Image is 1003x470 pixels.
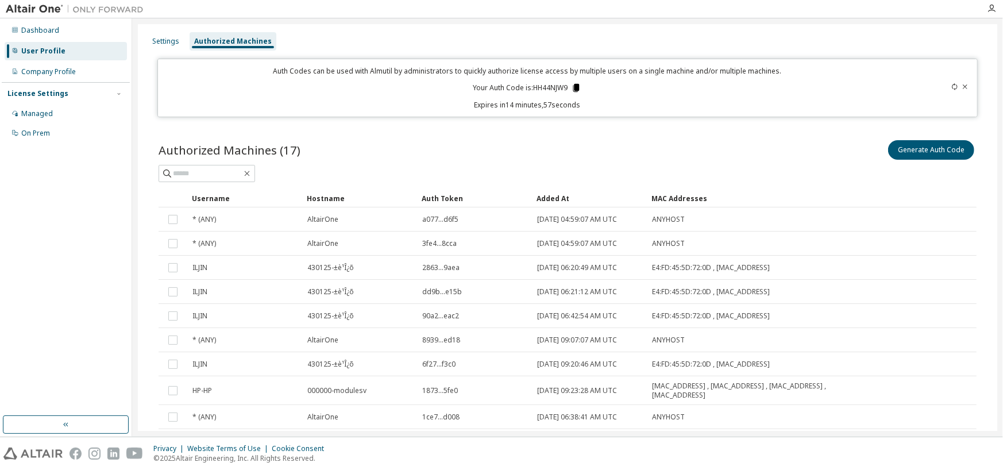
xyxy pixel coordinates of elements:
span: [DATE] 06:20:49 AM UTC [537,263,617,272]
img: Altair One [6,3,149,15]
span: E4:FD:45:5D:72:0D , [MAC_ADDRESS] [652,287,770,296]
span: a077...d6f5 [422,215,458,224]
span: 2863...9aea [422,263,460,272]
span: HP-HP [192,386,212,395]
span: ANYHOST [652,336,685,345]
span: ILJIN [192,360,207,369]
span: AltairOne [307,215,338,224]
span: [DATE] 06:38:41 AM UTC [537,413,617,422]
span: ILJIN [192,287,207,296]
p: Your Auth Code is: HH44NJW9 [473,83,581,93]
span: [DATE] 09:07:07 AM UTC [537,336,617,345]
span: AltairOne [307,239,338,248]
span: E4:FD:45:5D:72:0D , [MAC_ADDRESS] [652,311,770,321]
span: [DATE] 04:59:07 AM UTC [537,215,617,224]
span: E4:FD:45:5D:72:0D , [MAC_ADDRESS] [652,263,770,272]
div: Added At [537,189,642,207]
div: License Settings [7,89,68,98]
span: [DATE] 06:42:54 AM UTC [537,311,617,321]
span: 1873...5fe0 [422,386,458,395]
span: 430125-±è¹Î¿õ [307,311,354,321]
p: Expires in 14 minutes, 57 seconds [165,100,890,110]
span: 6f27...f3c0 [422,360,456,369]
span: [DATE] 09:20:46 AM UTC [537,360,617,369]
span: * (ANY) [192,413,216,422]
span: [DATE] 09:23:28 AM UTC [537,386,617,395]
span: * (ANY) [192,215,216,224]
span: ANYHOST [652,413,685,422]
span: AltairOne [307,413,338,422]
span: 430125-±è¹Î¿õ [307,287,354,296]
div: Hostname [307,189,412,207]
div: Settings [152,37,179,46]
div: Managed [21,109,53,118]
span: * (ANY) [192,239,216,248]
img: instagram.svg [88,448,101,460]
span: * (ANY) [192,336,216,345]
img: facebook.svg [70,448,82,460]
img: youtube.svg [126,448,143,460]
span: 90a2...eac2 [422,311,459,321]
div: Dashboard [21,26,59,35]
p: Auth Codes can be used with Almutil by administrators to quickly authorize license access by mult... [165,66,890,76]
span: [MAC_ADDRESS] , [MAC_ADDRESS] , [MAC_ADDRESS] , [MAC_ADDRESS] [652,382,853,400]
span: [DATE] 06:21:12 AM UTC [537,287,617,296]
div: Auth Token [422,189,527,207]
div: Website Terms of Use [187,444,272,453]
button: Generate Auth Code [888,140,974,160]
div: Cookie Consent [272,444,331,453]
div: Privacy [153,444,187,453]
div: MAC Addresses [651,189,854,207]
p: © 2025 Altair Engineering, Inc. All Rights Reserved. [153,453,331,463]
div: On Prem [21,129,50,138]
span: 1ce7...d008 [422,413,460,422]
span: 430125-±è¹Î¿õ [307,263,354,272]
img: altair_logo.svg [3,448,63,460]
span: AltairOne [307,336,338,345]
span: dd9b...e15b [422,287,462,296]
div: Username [192,189,298,207]
span: 430125-±è¹Î¿õ [307,360,354,369]
span: ANYHOST [652,239,685,248]
div: Company Profile [21,67,76,76]
span: ANYHOST [652,215,685,224]
span: 000000-modulesv [307,386,367,395]
span: Authorized Machines (17) [159,142,300,158]
div: Authorized Machines [194,37,272,46]
span: E4:FD:45:5D:72:0D , [MAC_ADDRESS] [652,360,770,369]
span: 3fe4...8cca [422,239,457,248]
span: ILJIN [192,263,207,272]
img: linkedin.svg [107,448,119,460]
span: [DATE] 04:59:07 AM UTC [537,239,617,248]
div: User Profile [21,47,65,56]
span: ILJIN [192,311,207,321]
span: 8939...ed18 [422,336,460,345]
